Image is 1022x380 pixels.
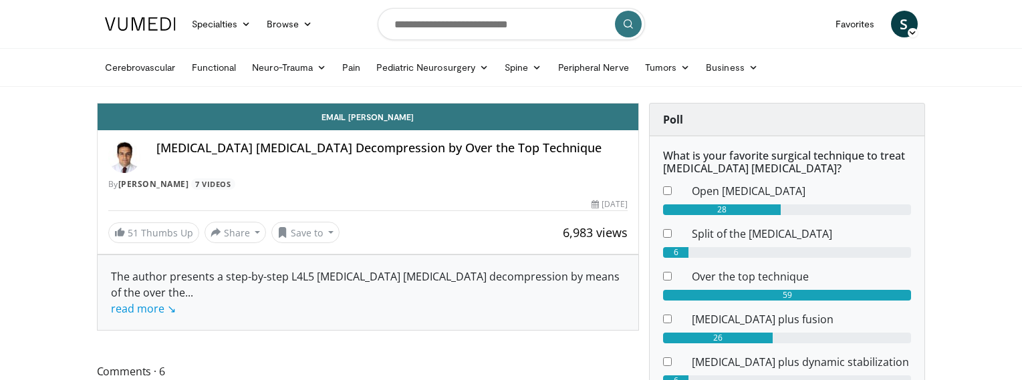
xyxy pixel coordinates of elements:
[592,198,628,210] div: [DATE]
[663,150,911,175] h6: What is your favorite surgical technique to treat [MEDICAL_DATA] [MEDICAL_DATA]?
[184,54,245,81] a: Functional
[156,141,628,156] h4: [MEDICAL_DATA] [MEDICAL_DATA] Decompression by Over the Top Technique
[663,247,688,258] div: 6
[663,204,781,215] div: 28
[682,268,921,284] dd: Over the top technique
[98,104,639,130] a: Email [PERSON_NAME]
[334,54,368,81] a: Pain
[550,54,637,81] a: Peripheral Nerve
[118,178,189,190] a: [PERSON_NAME]
[97,54,184,81] a: Cerebrovascular
[891,11,918,37] a: S
[663,290,911,301] div: 59
[637,54,698,81] a: Tumors
[682,226,921,242] dd: Split of the [MEDICAL_DATA]
[663,333,773,343] div: 26
[682,354,921,370] dd: [MEDICAL_DATA] plus dynamic stabilization
[108,178,628,190] div: By
[128,226,138,239] span: 51
[827,11,883,37] a: Favorites
[97,363,640,380] span: Comments 6
[108,141,140,173] img: Avatar
[244,54,334,81] a: Neuro-Trauma
[191,178,235,190] a: 7 Videos
[378,8,645,40] input: Search topics, interventions
[682,183,921,199] dd: Open [MEDICAL_DATA]
[259,11,320,37] a: Browse
[271,222,340,243] button: Save to
[205,222,267,243] button: Share
[108,222,199,243] a: 51 Thumbs Up
[111,301,176,316] a: read more ↘
[368,54,497,81] a: Pediatric Neurosurgery
[682,311,921,327] dd: [MEDICAL_DATA] plus fusion
[184,11,259,37] a: Specialties
[563,224,628,240] span: 6,983 views
[698,54,766,81] a: Business
[105,17,176,31] img: VuMedi Logo
[663,112,683,127] strong: Poll
[497,54,549,81] a: Spine
[111,268,626,317] div: The author presents a step-by-step L4L5 [MEDICAL_DATA] [MEDICAL_DATA] decompression by means of t...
